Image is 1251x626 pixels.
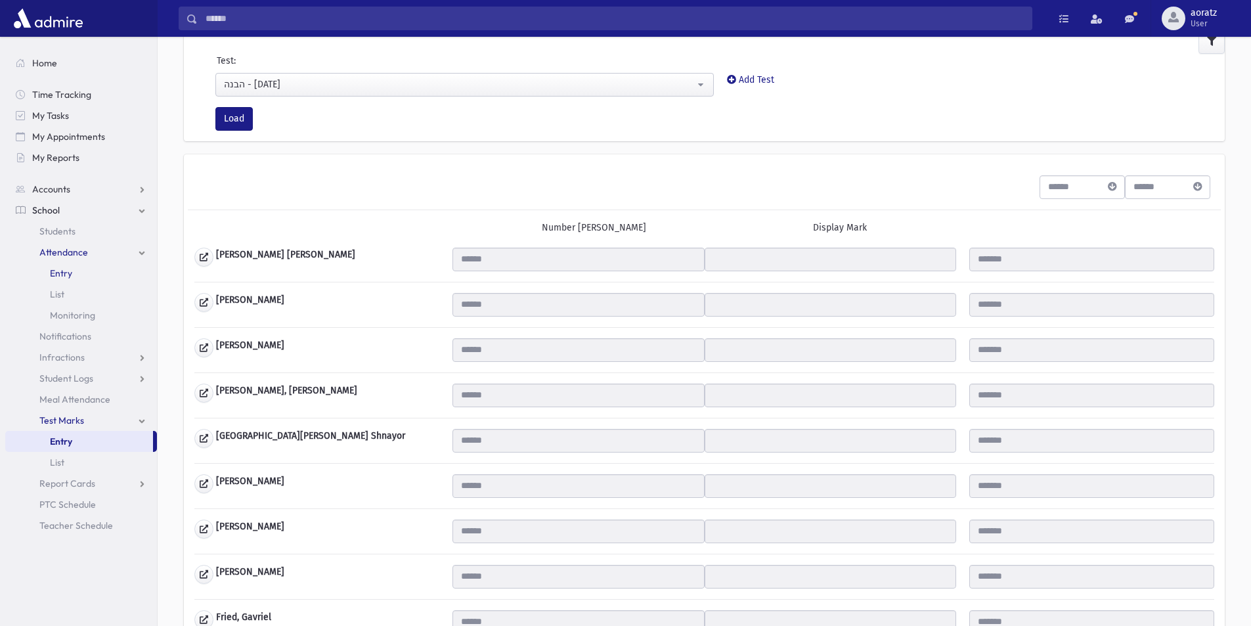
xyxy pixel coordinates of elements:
[5,242,157,263] a: Attendance
[215,73,714,97] button: הבנה - 09/09/25
[216,565,284,584] b: [PERSON_NAME]
[32,57,57,69] span: Home
[32,152,79,164] span: My Reports
[50,288,64,300] span: List
[216,338,284,357] b: [PERSON_NAME]
[39,372,93,384] span: Student Logs
[5,84,157,105] a: Time Tracking
[215,107,253,131] button: Load
[39,478,95,489] span: Report Cards
[39,330,91,342] span: Notifications
[216,474,284,493] b: [PERSON_NAME]
[217,54,236,68] label: Test:
[224,78,695,91] div: הבנה - [DATE]
[32,204,60,216] span: School
[39,520,113,531] span: Teacher Schedule
[1191,18,1217,29] span: User
[216,248,355,267] b: [PERSON_NAME] [PERSON_NAME]
[50,436,72,447] span: Entry
[5,515,157,536] a: Teacher Schedule
[5,473,157,494] a: Report Cards
[32,110,69,122] span: My Tasks
[5,221,157,242] a: Students
[11,5,86,32] img: AdmirePro
[39,225,76,237] span: Students
[727,74,774,85] a: Add Test
[5,452,157,473] a: List
[5,263,157,284] a: Entry
[216,384,357,403] b: [PERSON_NAME], [PERSON_NAME]
[50,457,64,468] span: List
[5,284,157,305] a: List
[5,200,157,221] a: School
[5,494,157,515] a: PTC Schedule
[50,267,72,279] span: Entry
[5,347,157,368] a: Infractions
[5,105,157,126] a: My Tasks
[5,305,157,326] a: Monitoring
[542,221,646,235] div: Number [PERSON_NAME]
[32,183,70,195] span: Accounts
[5,147,157,168] a: My Reports
[39,393,110,405] span: Meal Attendance
[1191,8,1217,18] span: aoratz
[32,131,105,143] span: My Appointments
[813,221,867,235] div: Display Mark
[5,431,153,452] a: Entry
[39,246,88,258] span: Attendance
[39,499,96,510] span: PTC Schedule
[39,414,84,426] span: Test Marks
[39,351,85,363] span: Infractions
[216,293,284,312] b: [PERSON_NAME]
[5,53,157,74] a: Home
[5,410,157,431] a: Test Marks
[216,429,405,448] b: [GEOGRAPHIC_DATA][PERSON_NAME] Shnayor
[198,7,1032,30] input: Search
[216,520,284,539] b: [PERSON_NAME]
[5,389,157,410] a: Meal Attendance
[50,309,95,321] span: Monitoring
[5,326,157,347] a: Notifications
[5,126,157,147] a: My Appointments
[5,179,157,200] a: Accounts
[32,89,91,101] span: Time Tracking
[5,368,157,389] a: Student Logs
